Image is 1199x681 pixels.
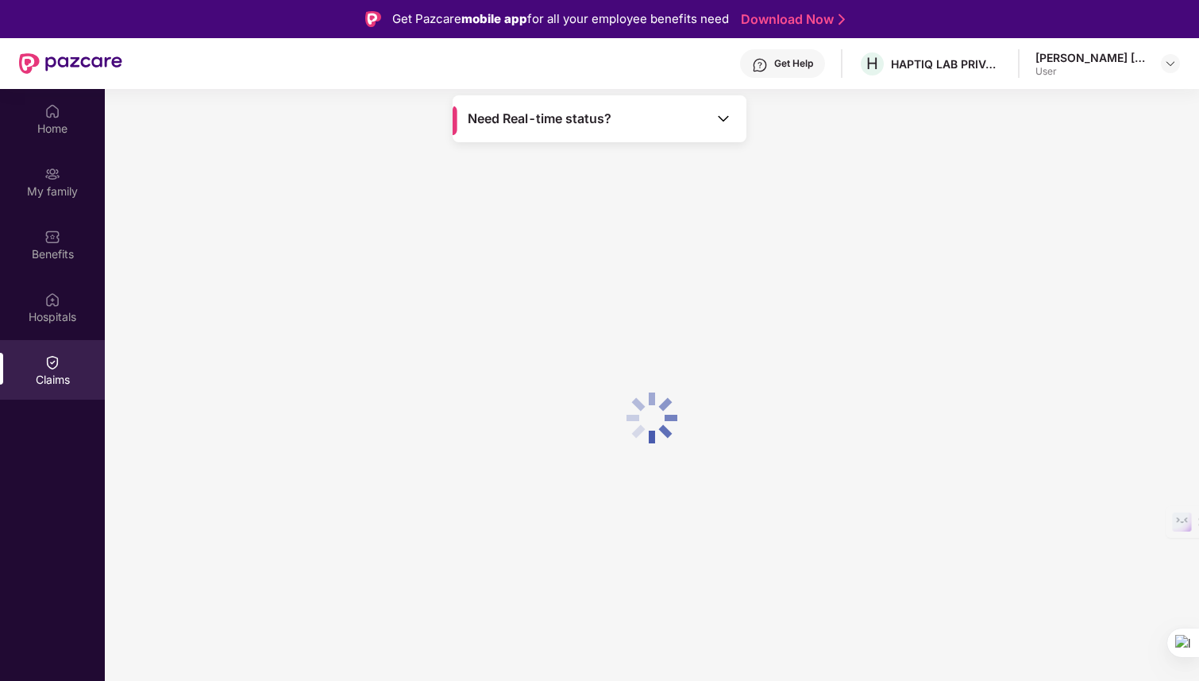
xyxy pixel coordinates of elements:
[752,57,768,73] img: svg+xml;base64,PHN2ZyBpZD0iSGVscC0zMngzMiIgeG1sbnM9Imh0dHA6Ly93d3cudzMub3JnLzIwMDAvc3ZnIiB3aWR0aD...
[839,11,845,28] img: Stroke
[1164,57,1177,70] img: svg+xml;base64,PHN2ZyBpZD0iRHJvcGRvd24tMzJ4MzIiIHhtbG5zPSJodHRwOi8vd3d3LnczLm9yZy8yMDAwL3N2ZyIgd2...
[44,103,60,119] img: svg+xml;base64,PHN2ZyBpZD0iSG9tZSIgeG1sbnM9Imh0dHA6Ly93d3cudzMub3JnLzIwMDAvc3ZnIiB3aWR0aD0iMjAiIG...
[392,10,729,29] div: Get Pazcare for all your employee benefits need
[44,166,60,182] img: svg+xml;base64,PHN2ZyB3aWR0aD0iMjAiIGhlaWdodD0iMjAiIHZpZXdCb3g9IjAgMCAyMCAyMCIgZmlsbD0ibm9uZSIgeG...
[741,11,840,28] a: Download Now
[44,354,60,370] img: svg+xml;base64,PHN2ZyBpZD0iQ2xhaW0iIHhtbG5zPSJodHRwOi8vd3d3LnczLm9yZy8yMDAwL3N2ZyIgd2lkdGg9IjIwIi...
[44,292,60,308] img: svg+xml;base64,PHN2ZyBpZD0iSG9zcGl0YWxzIiB4bWxucz0iaHR0cDovL3d3dy53My5vcmcvMjAwMC9zdmciIHdpZHRoPS...
[715,110,731,126] img: Toggle Icon
[365,11,381,27] img: Logo
[866,54,878,73] span: H
[468,110,611,127] span: Need Real-time status?
[19,53,122,74] img: New Pazcare Logo
[1035,50,1147,65] div: [PERSON_NAME] [PERSON_NAME] Chandarki
[774,57,813,70] div: Get Help
[1035,65,1147,78] div: User
[44,229,60,245] img: svg+xml;base64,PHN2ZyBpZD0iQmVuZWZpdHMiIHhtbG5zPSJodHRwOi8vd3d3LnczLm9yZy8yMDAwL3N2ZyIgd2lkdGg9Ij...
[461,11,527,26] strong: mobile app
[891,56,1002,72] div: HAPTIQ LAB PRIVATE LIMITED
